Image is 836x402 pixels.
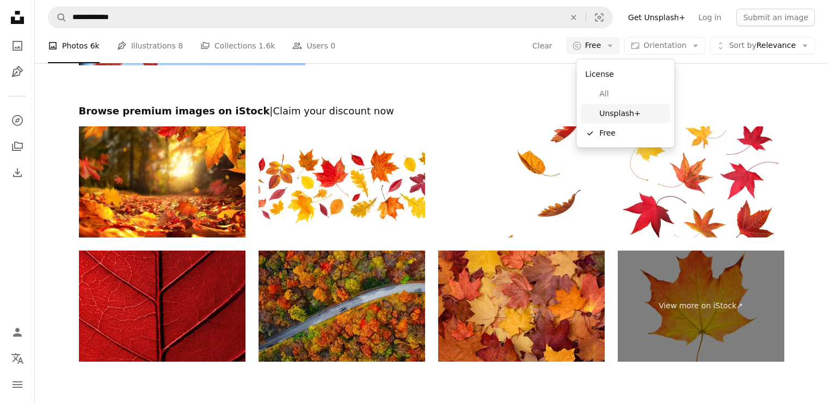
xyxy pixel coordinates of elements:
span: All [599,89,666,100]
button: Orientation [624,37,705,54]
div: Free [576,59,674,148]
span: Unsplash+ [599,108,666,119]
button: Free [566,37,620,54]
span: Free [599,128,666,139]
div: License [581,64,670,84]
span: Free [585,40,601,51]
